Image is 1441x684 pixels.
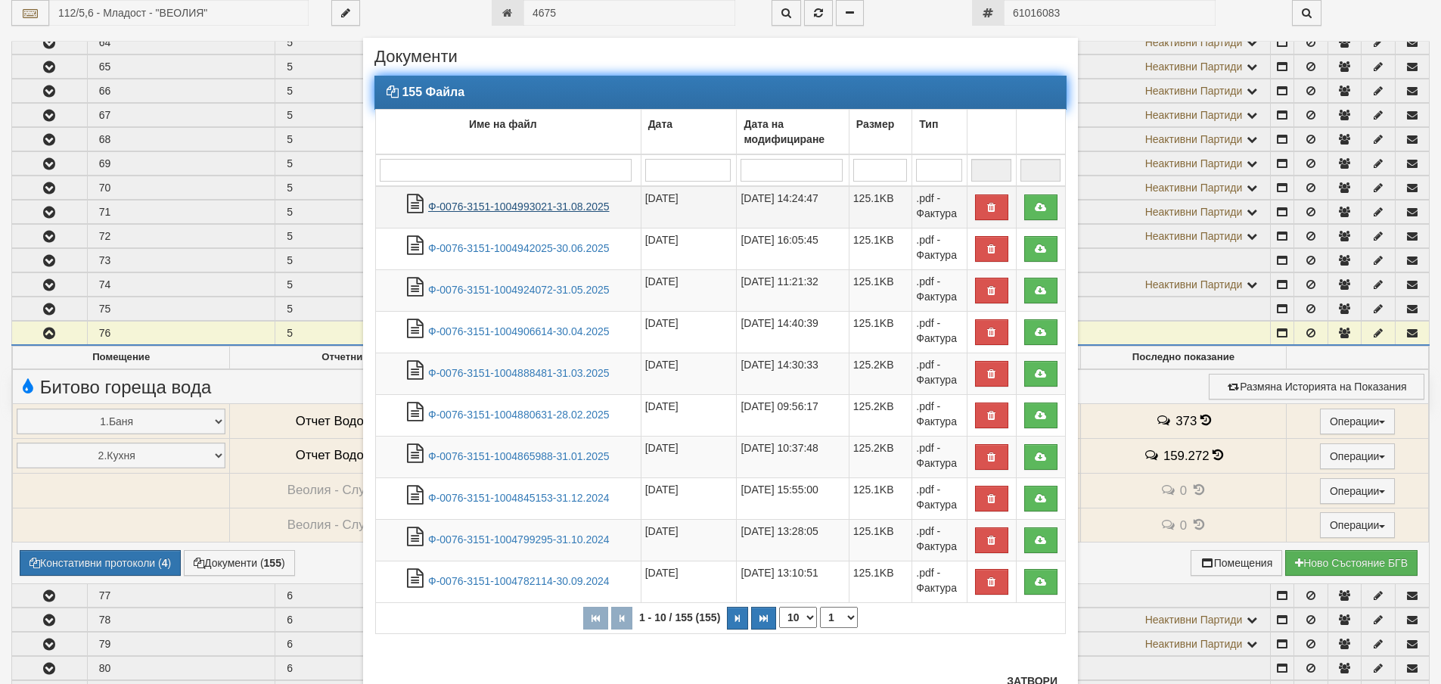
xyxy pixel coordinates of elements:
td: : No sort applied, activate to apply an ascending sort [967,109,1016,154]
td: [DATE] [641,561,737,602]
td: .pdf - Фактура [912,228,967,269]
td: [DATE] [641,353,737,394]
a: Ф-0076-3151-1004888481-31.03.2025 [428,367,610,379]
td: [DATE] [641,186,737,229]
b: Тип [919,118,938,130]
select: Брой редове на страница [779,607,817,628]
td: 125.1KB [849,477,911,519]
td: [DATE] [641,477,737,519]
td: Размер: No sort applied, activate to apply an ascending sort [849,109,911,154]
td: 125.2KB [849,353,911,394]
td: [DATE] 09:56:17 [737,394,849,436]
td: .pdf - Фактура [912,269,967,311]
b: Размер [856,118,894,130]
button: Предишна страница [611,607,632,630]
td: : No sort applied, activate to apply an ascending sort [1016,109,1065,154]
td: [DATE] [641,394,737,436]
td: [DATE] [641,436,737,477]
a: Ф-0076-3151-1004906614-30.04.2025 [428,325,610,337]
a: Ф-0076-3151-1004924072-31.05.2025 [428,284,610,296]
td: [DATE] 14:24:47 [737,186,849,229]
tr: Ф-0076-3151-1004782114-30.09.2024.pdf - Фактура [376,561,1066,602]
td: .pdf - Фактура [912,477,967,519]
td: Дата: No sort applied, activate to apply an ascending sort [641,109,737,154]
td: [DATE] [641,519,737,561]
td: 125.1KB [849,269,911,311]
td: [DATE] [641,269,737,311]
tr: Ф-0076-3151-1004906614-30.04.2025.pdf - Фактура [376,311,1066,353]
td: [DATE] 13:10:51 [737,561,849,602]
td: 125.2KB [849,394,911,436]
td: .pdf - Фактура [912,519,967,561]
a: Ф-0076-3151-1004880631-28.02.2025 [428,409,610,421]
a: Ф-0076-3151-1004782114-30.09.2024 [428,575,610,587]
b: Име на файл [469,118,537,130]
td: .pdf - Фактура [912,436,967,477]
td: Дата на модифициране: No sort applied, activate to apply an ascending sort [737,109,849,154]
td: .pdf - Фактура [912,186,967,229]
td: .pdf - Фактура [912,394,967,436]
td: [DATE] 13:28:05 [737,519,849,561]
td: 125.1KB [849,228,911,269]
td: .pdf - Фактура [912,353,967,394]
a: Ф-0076-3151-1004799295-31.10.2024 [428,533,610,546]
button: Последна страница [751,607,776,630]
td: [DATE] 15:55:00 [737,477,849,519]
span: Документи [374,49,458,76]
b: Дата на модифициране [744,118,825,145]
tr: Ф-0076-3151-1004888481-31.03.2025.pdf - Фактура [376,353,1066,394]
td: [DATE] 11:21:32 [737,269,849,311]
b: Дата [648,118,672,130]
tr: Ф-0076-3151-1004865988-31.01.2025.pdf - Фактура [376,436,1066,477]
tr: Ф-0076-3151-1004993021-31.08.2025.pdf - Фактура [376,186,1066,229]
a: Ф-0076-3151-1004993021-31.08.2025 [428,201,610,213]
button: Първа страница [583,607,608,630]
td: .pdf - Фактура [912,311,967,353]
td: [DATE] [641,311,737,353]
td: [DATE] 14:30:33 [737,353,849,394]
a: Ф-0076-3151-1004942025-30.06.2025 [428,242,610,254]
td: [DATE] 16:05:45 [737,228,849,269]
td: 125.1KB [849,186,911,229]
td: .pdf - Фактура [912,561,967,602]
span: 1 - 10 / 155 (155) [635,611,724,623]
tr: Ф-0076-3151-1004799295-31.10.2024.pdf - Фактура [376,519,1066,561]
td: 125.1KB [849,561,911,602]
td: 125.1KB [849,311,911,353]
td: [DATE] 14:40:39 [737,311,849,353]
tr: Ф-0076-3151-1004880631-28.02.2025.pdf - Фактура [376,394,1066,436]
tr: Ф-0076-3151-1004845153-31.12.2024.pdf - Фактура [376,477,1066,519]
td: Име на файл: No sort applied, activate to apply an ascending sort [376,109,641,154]
a: Ф-0076-3151-1004865988-31.01.2025 [428,450,610,462]
select: Страница номер [820,607,858,628]
tr: Ф-0076-3151-1004924072-31.05.2025.pdf - Фактура [376,269,1066,311]
td: 125.1KB [849,519,911,561]
td: [DATE] 10:37:48 [737,436,849,477]
a: Ф-0076-3151-1004845153-31.12.2024 [428,492,610,504]
td: [DATE] [641,228,737,269]
strong: 155 Файла [402,85,464,98]
td: 125.2KB [849,436,911,477]
tr: Ф-0076-3151-1004942025-30.06.2025.pdf - Фактура [376,228,1066,269]
td: Тип: No sort applied, activate to apply an ascending sort [912,109,967,154]
button: Следваща страница [727,607,748,630]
